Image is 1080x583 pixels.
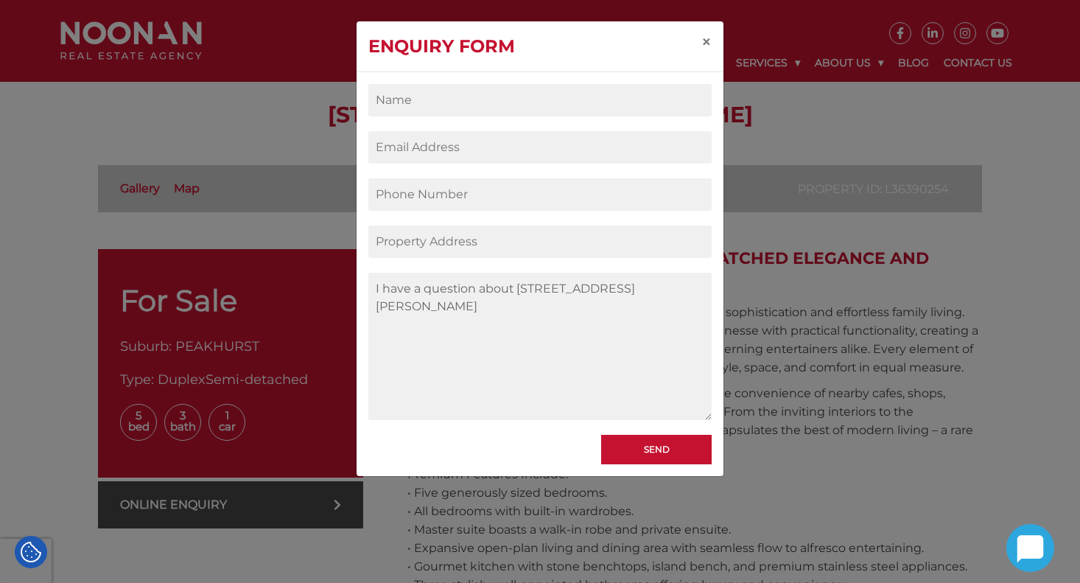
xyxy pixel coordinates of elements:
input: Property Address [368,226,712,258]
input: Email Address [368,131,712,164]
span: × [701,31,712,52]
input: Phone Number [368,178,712,211]
button: Close [690,21,723,63]
form: Contact form [368,84,712,453]
input: Send [601,435,712,464]
h4: ENQUIRY FORM [368,33,515,60]
div: Cookie Settings [15,536,47,568]
input: Name [368,84,712,116]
